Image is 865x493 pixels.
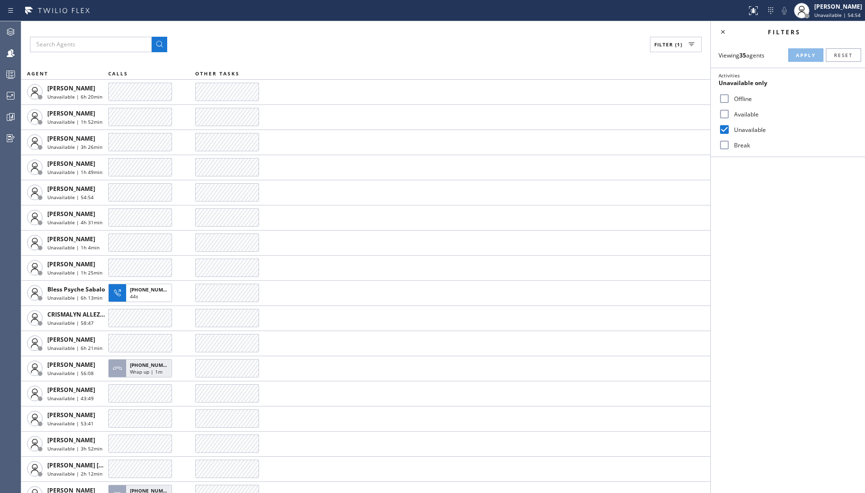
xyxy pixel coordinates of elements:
[814,12,861,18] span: Unavailable | 54:54
[130,286,174,293] span: [PHONE_NUMBER]
[47,194,94,201] span: Unavailable | 54:54
[108,70,128,77] span: CALLS
[47,134,95,143] span: [PERSON_NAME]
[834,52,853,58] span: Reset
[47,310,107,319] span: CRISMALYN ALLEZER
[47,144,102,150] span: Unavailable | 3h 26min
[47,436,95,444] span: [PERSON_NAME]
[47,260,95,268] span: [PERSON_NAME]
[47,361,95,369] span: [PERSON_NAME]
[27,70,48,77] span: AGENT
[730,141,857,149] label: Break
[30,37,152,52] input: Search Agents
[47,93,102,100] span: Unavailable | 6h 20min
[47,420,94,427] span: Unavailable | 53:41
[719,51,764,59] span: Viewing agents
[730,95,857,103] label: Offline
[739,51,746,59] strong: 35
[730,126,857,134] label: Unavailable
[47,319,94,326] span: Unavailable | 58:47
[47,386,95,394] span: [PERSON_NAME]
[47,235,95,243] span: [PERSON_NAME]
[47,335,95,344] span: [PERSON_NAME]
[47,185,95,193] span: [PERSON_NAME]
[47,411,95,419] span: [PERSON_NAME]
[47,84,95,92] span: [PERSON_NAME]
[47,109,95,117] span: [PERSON_NAME]
[108,356,175,380] button: [PHONE_NUMBER]Wrap up | 1m
[654,41,682,48] span: Filter (1)
[130,293,138,300] span: 44s
[796,52,816,58] span: Apply
[719,79,767,87] span: Unavailable only
[730,110,857,118] label: Available
[47,345,102,351] span: Unavailable | 6h 21min
[826,48,861,62] button: Reset
[47,395,94,402] span: Unavailable | 43:49
[768,28,801,36] span: Filters
[650,37,702,52] button: Filter (1)
[47,269,102,276] span: Unavailable | 1h 25min
[130,362,174,368] span: [PHONE_NUMBER]
[788,48,823,62] button: Apply
[195,70,240,77] span: OTHER TASKS
[47,169,102,175] span: Unavailable | 1h 49min
[47,159,95,168] span: [PERSON_NAME]
[130,368,162,375] span: Wrap up | 1m
[719,72,857,79] div: Activities
[47,470,102,477] span: Unavailable | 2h 12min
[47,219,102,226] span: Unavailable | 4h 31min
[47,370,94,377] span: Unavailable | 56:08
[778,4,791,17] button: Mute
[108,281,175,305] button: [PHONE_NUMBER]44s
[47,294,102,301] span: Unavailable | 6h 13min
[814,2,862,11] div: [PERSON_NAME]
[47,244,100,251] span: Unavailable | 1h 4min
[47,210,95,218] span: [PERSON_NAME]
[47,118,102,125] span: Unavailable | 1h 52min
[47,285,105,293] span: Bless Psyche Sabalo
[47,445,102,452] span: Unavailable | 3h 52min
[47,461,144,469] span: [PERSON_NAME] [PERSON_NAME]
